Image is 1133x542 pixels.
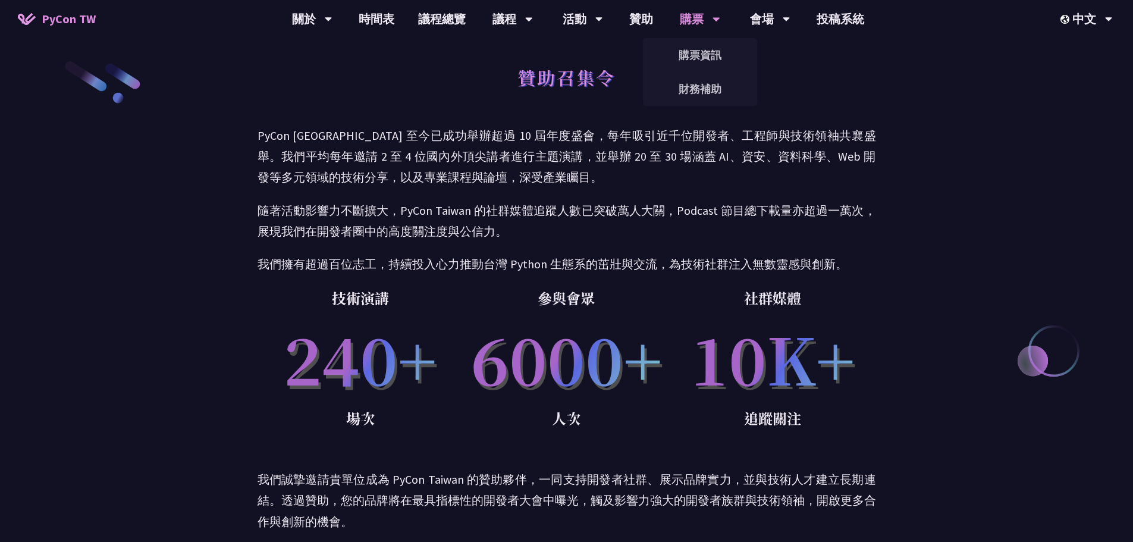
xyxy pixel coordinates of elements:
p: 隨著活動影響力不斷擴大，PyCon Taiwan 的社群媒體追蹤人數已突破萬人大關，Podcast 節目總下載量亦超過一萬次，展現我們在開發者圈中的高度關注度與公信力。 [258,200,876,242]
p: 10K+ [670,310,876,406]
p: 追蹤關注 [670,406,876,430]
p: 社群媒體 [670,286,876,310]
img: Home icon of PyCon TW 2025 [18,13,36,25]
p: 240+ [258,310,464,406]
p: 我們誠摯邀請貴單位成為 PyCon Taiwan 的贊助夥伴，一同支持開發者社群、展示品牌實力，並與技術人才建立長期連結。透過贊助，您的品牌將在最具指標性的開發者大會中曝光，觸及影響力強大的開發... [258,469,876,532]
a: 購票資訊 [643,41,757,69]
span: PyCon TW [42,10,96,28]
a: 財務補助 [643,75,757,103]
h1: 贊助召集令 [517,59,616,95]
p: 技術演講 [258,286,464,310]
p: 人次 [463,406,670,430]
p: 6000+ [463,310,670,406]
p: 參與會眾 [463,286,670,310]
img: Locale Icon [1060,15,1072,24]
p: PyCon [GEOGRAPHIC_DATA] 至今已成功舉辦超過 10 屆年度盛會，每年吸引近千位開發者、工程師與技術領袖共襄盛舉。我們平均每年邀請 2 至 4 位國內外頂尖講者進行主題演講，... [258,125,876,188]
p: 我們擁有超過百位志工，持續投入心力推動台灣 Python 生態系的茁壯與交流，為技術社群注入無數靈感與創新。 [258,253,876,274]
p: 場次 [258,406,464,430]
a: PyCon TW [6,4,108,34]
